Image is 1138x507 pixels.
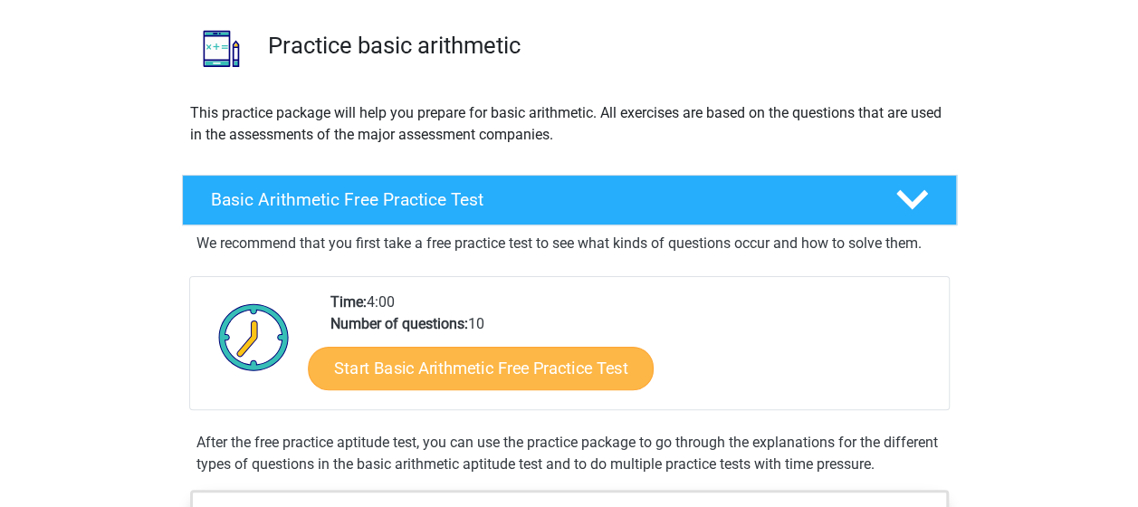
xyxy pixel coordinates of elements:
p: This practice package will help you prepare for basic arithmetic. All exercises are based on the ... [190,102,949,146]
b: Number of questions: [330,315,468,332]
div: 4:00 10 [317,292,948,409]
h3: Practice basic arithmetic [268,32,942,60]
img: basic arithmetic [183,10,260,87]
div: After the free practice aptitude test, you can use the practice package to go through the explana... [189,432,950,475]
a: Start Basic Arithmetic Free Practice Test [308,346,654,389]
a: Basic Arithmetic Free Practice Test [175,175,964,225]
p: We recommend that you first take a free practice test to see what kinds of questions occur and ho... [196,233,942,254]
h4: Basic Arithmetic Free Practice Test [211,189,866,210]
b: Time: [330,293,367,311]
img: Clock [208,292,300,382]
